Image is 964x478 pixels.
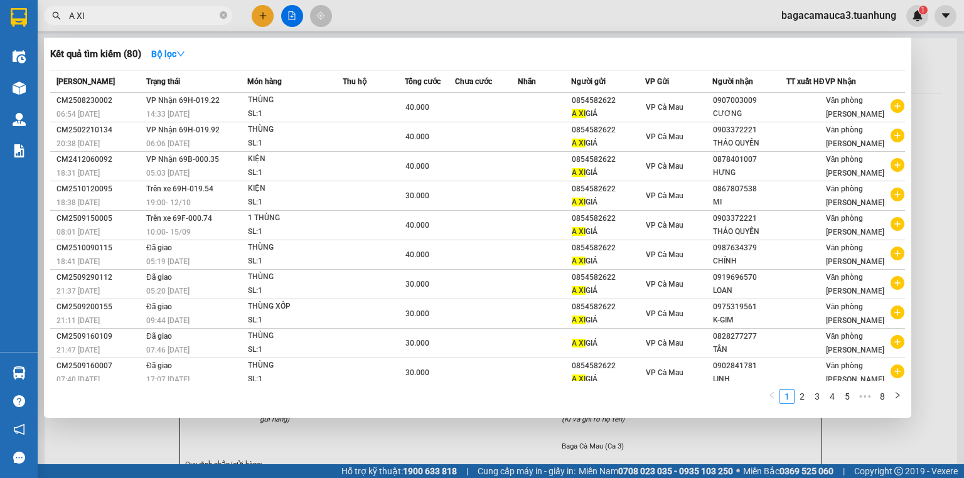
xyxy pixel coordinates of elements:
strong: -Công ty tuyệt đối không nhận vận chuyển các loại ma túy, thuốc lắc, thuốc lá lậu, các chất dễ ch... [6,21,628,41]
a: 4 [825,390,839,403]
span: notification [13,423,25,435]
span: Đã giao [146,273,172,282]
div: CM2509150005 [56,212,142,225]
span: Chưa cước [455,77,492,86]
button: left [764,389,779,404]
span: 05:20 [DATE] [146,287,190,295]
span: 21:11 [DATE] [56,316,100,325]
span: 06:06 [DATE] [146,139,190,148]
div: GIÁ [572,337,645,350]
li: 4 [825,389,840,404]
img: warehouse-icon [13,50,26,63]
li: Next Page [890,389,905,404]
div: 0902841781 [713,359,786,373]
span: ••• [855,389,875,404]
div: CM2510090115 [56,242,142,255]
span: Người nhận [712,77,753,86]
li: 3 [810,389,825,404]
span: plus-circle [891,247,904,260]
a: 3 [810,390,824,403]
div: K-GIM [713,314,786,327]
div: 0907003009 [713,94,786,107]
span: 30.000 [405,191,429,200]
li: 1 [779,389,795,404]
div: MI [713,196,786,209]
div: 0854582622 [572,300,645,314]
span: 40.000 [405,103,429,112]
div: SL: 1 [248,137,342,151]
span: 21:47 [DATE] [56,346,100,354]
div: 0828277277 [713,330,786,343]
div: SL: 1 [248,166,342,180]
span: VP Cà Mau [646,132,683,141]
a: 5 [840,390,854,403]
div: LINH [713,373,786,386]
span: Văn phòng [PERSON_NAME] [826,125,884,148]
span: 21:37 [DATE] [56,287,100,295]
span: Tổng cước [405,77,441,86]
div: SL: 1 [248,343,342,357]
div: CM2509290112 [56,271,142,284]
span: A XI [572,139,586,147]
input: Tìm tên, số ĐT hoặc mã đơn [69,9,217,23]
div: 0903372221 [713,124,786,137]
div: THÙNG XỐP [248,300,342,314]
h3: Kết quả tìm kiếm ( 80 ) [50,48,141,61]
span: Đã giao [146,361,172,370]
div: CM2510120095 [56,183,142,196]
span: Người gửi [571,77,606,86]
span: 06:54 [DATE] [56,110,100,119]
span: Trạng thái [146,77,180,86]
span: message [13,452,25,464]
span: question-circle [13,395,25,407]
div: 0854582622 [572,183,645,196]
div: KIỆN [248,182,342,196]
div: 0867807538 [713,183,786,196]
div: SL: 1 [248,314,342,327]
div: THÙNG [248,123,342,137]
div: CM2508230002 [56,94,142,107]
div: 0854582622 [572,359,645,373]
div: SL: 1 [248,107,342,121]
span: A XI [572,339,586,348]
div: THẢO QUYỀN [713,137,786,150]
span: Văn phòng [PERSON_NAME] [826,243,884,266]
span: 18:41 [DATE] [56,257,100,266]
span: 30.000 [405,280,429,289]
div: SL: 1 [248,284,342,298]
img: logo-vxr [11,8,27,27]
div: 0854582622 [572,212,645,225]
span: 08:01 [DATE] [56,228,100,236]
span: 20:38 [DATE] [56,139,100,148]
span: plus-circle [891,335,904,349]
div: 0878401007 [713,153,786,166]
span: right [894,391,901,399]
span: Văn phòng [PERSON_NAME] [826,273,884,295]
div: THÙNG [248,270,342,284]
span: Văn phòng [PERSON_NAME] [826,332,884,354]
span: Món hàng [247,77,282,86]
span: A XI [572,227,586,236]
a: 1 [780,390,794,403]
div: GIÁ [572,137,645,150]
span: VP Gửi [645,77,669,86]
span: A XI [572,316,586,324]
span: 40.000 [405,250,429,259]
div: 0854582622 [572,124,645,137]
span: A XI [572,168,586,177]
span: plus-circle [891,99,904,113]
span: A XI [572,374,586,383]
span: plus-circle [891,364,904,378]
div: THÙNG [248,93,342,107]
div: GIÁ [572,166,645,179]
span: 07:46 [DATE] [146,346,190,354]
span: A XI [572,286,586,295]
div: SL: 1 [248,225,342,239]
div: 0854582622 [572,242,645,255]
span: VP Cà Mau [646,191,683,200]
span: close-circle [220,10,227,22]
span: search [52,11,61,20]
div: 0854582622 [572,153,645,166]
a: 2 [795,390,809,403]
div: HƯNG [713,166,786,179]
